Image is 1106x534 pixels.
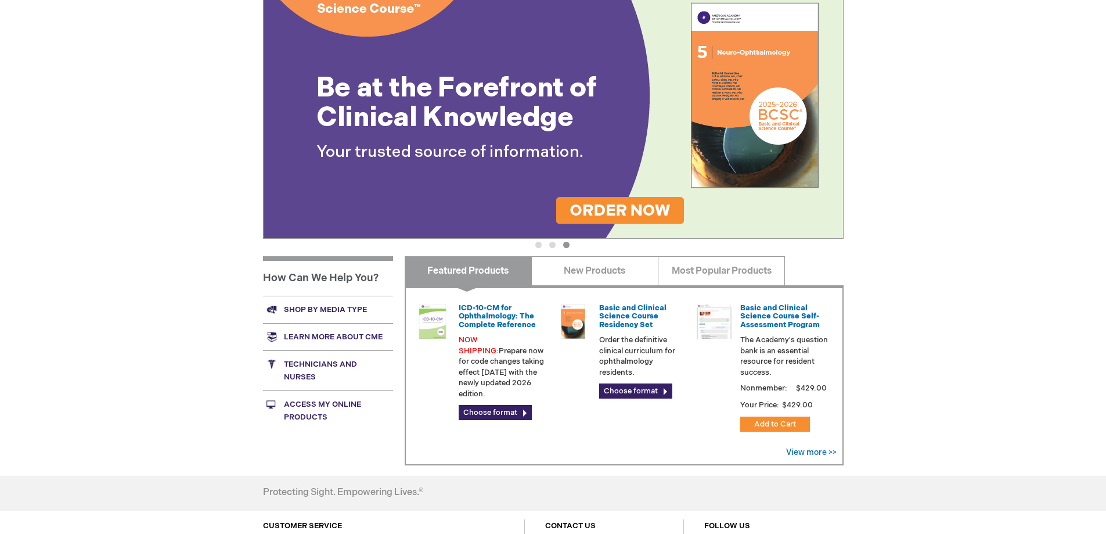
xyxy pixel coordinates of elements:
button: 2 of 3 [549,242,556,248]
p: The Academy's question bank is an essential resource for resident success. [740,335,828,378]
a: Technicians and nurses [263,350,393,390]
a: Most Popular Products [658,256,785,285]
h4: Protecting Sight. Empowering Lives.® [263,488,423,498]
a: Basic and Clinical Science Course Self-Assessment Program [740,303,820,329]
button: 3 of 3 [563,242,570,248]
a: New Products [531,256,658,285]
font: NOW SHIPPING: [459,335,499,356]
span: $429.00 [794,384,828,393]
strong: Nonmember: [740,381,787,396]
a: CONTACT US [545,521,596,531]
a: Choose format [459,405,532,420]
strong: Your Price: [740,400,779,410]
a: FOLLOW US [704,521,750,531]
a: Basic and Clinical Science Course Residency Set [599,303,667,329]
a: CUSTOMER SERVICE [263,521,342,531]
p: Order the definitive clinical curriculum for ophthalmology residents. [599,335,687,378]
button: 1 of 3 [535,242,542,248]
a: Learn more about CME [263,323,393,350]
p: Prepare now for code changes taking effect [DATE] with the newly updated 2026 edition. [459,335,547,399]
button: Add to Cart [740,417,810,432]
span: Add to Cart [754,420,796,429]
img: 0120008u_42.png [415,304,450,339]
a: Featured Products [405,256,532,285]
img: bcscself_20.jpg [697,304,732,339]
img: 02850963u_47.png [556,304,590,339]
span: $429.00 [781,400,815,410]
a: View more >> [786,447,837,457]
a: Access My Online Products [263,390,393,431]
a: ICD-10-CM for Ophthalmology: The Complete Reference [459,303,536,329]
a: Shop by media type [263,296,393,323]
a: Choose format [599,384,672,399]
h1: How Can We Help You? [263,256,393,296]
